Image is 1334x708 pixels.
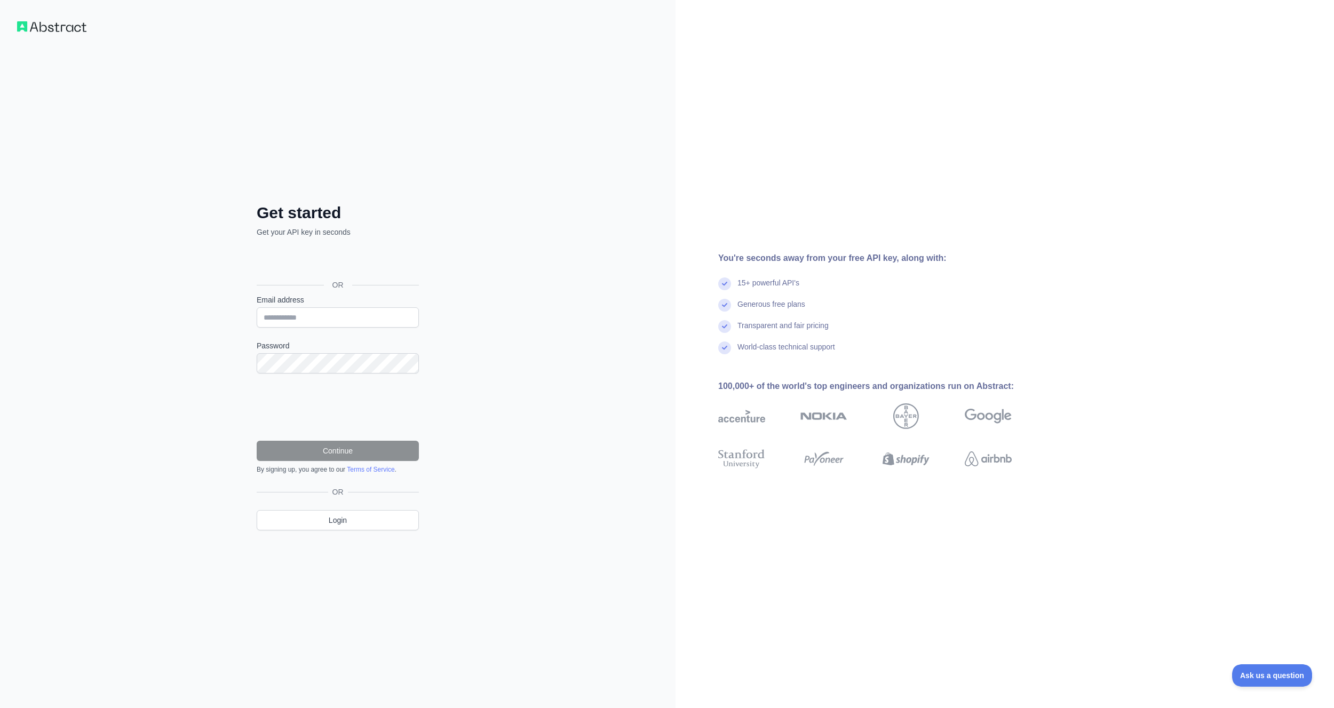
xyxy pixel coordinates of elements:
iframe: Sign in with Google Button [251,249,422,273]
img: check mark [718,320,731,333]
img: shopify [883,447,930,471]
div: Generous free plans [737,299,805,320]
div: By signing up, you agree to our . [257,465,419,474]
img: google [965,403,1012,429]
img: payoneer [800,447,847,471]
span: OR [328,487,348,497]
button: Continue [257,441,419,461]
span: OR [324,280,352,290]
iframe: reCAPTCHA [257,386,419,428]
h2: Get started [257,203,419,222]
div: Transparent and fair pricing [737,320,829,341]
div: World-class technical support [737,341,835,363]
div: You're seconds away from your free API key, along with: [718,252,1046,265]
a: Login [257,510,419,530]
div: 15+ powerful API's [737,277,799,299]
label: Password [257,340,419,351]
div: 100,000+ of the world's top engineers and organizations run on Abstract: [718,380,1046,393]
iframe: Toggle Customer Support [1232,664,1313,687]
img: check mark [718,341,731,354]
img: check mark [718,299,731,312]
img: nokia [800,403,847,429]
img: stanford university [718,447,765,471]
img: Workflow [17,21,86,32]
img: airbnb [965,447,1012,471]
label: Email address [257,295,419,305]
img: check mark [718,277,731,290]
img: accenture [718,403,765,429]
a: Terms of Service [347,466,394,473]
img: bayer [893,403,919,429]
p: Get your API key in seconds [257,227,419,237]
